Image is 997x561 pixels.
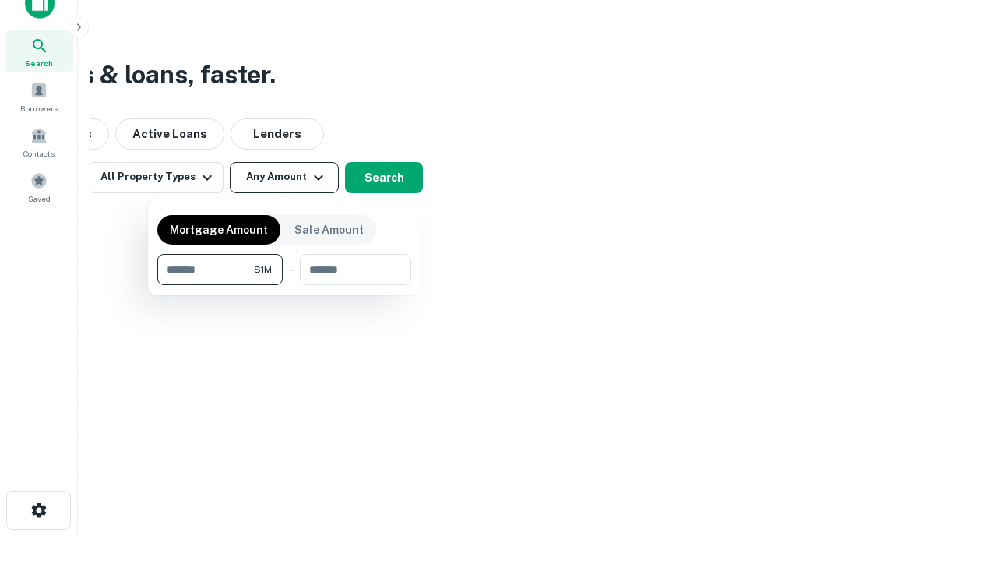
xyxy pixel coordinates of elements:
[170,221,268,238] p: Mortgage Amount
[294,221,364,238] p: Sale Amount
[919,436,997,511] iframe: Chat Widget
[254,263,272,277] span: $1M
[289,254,294,285] div: -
